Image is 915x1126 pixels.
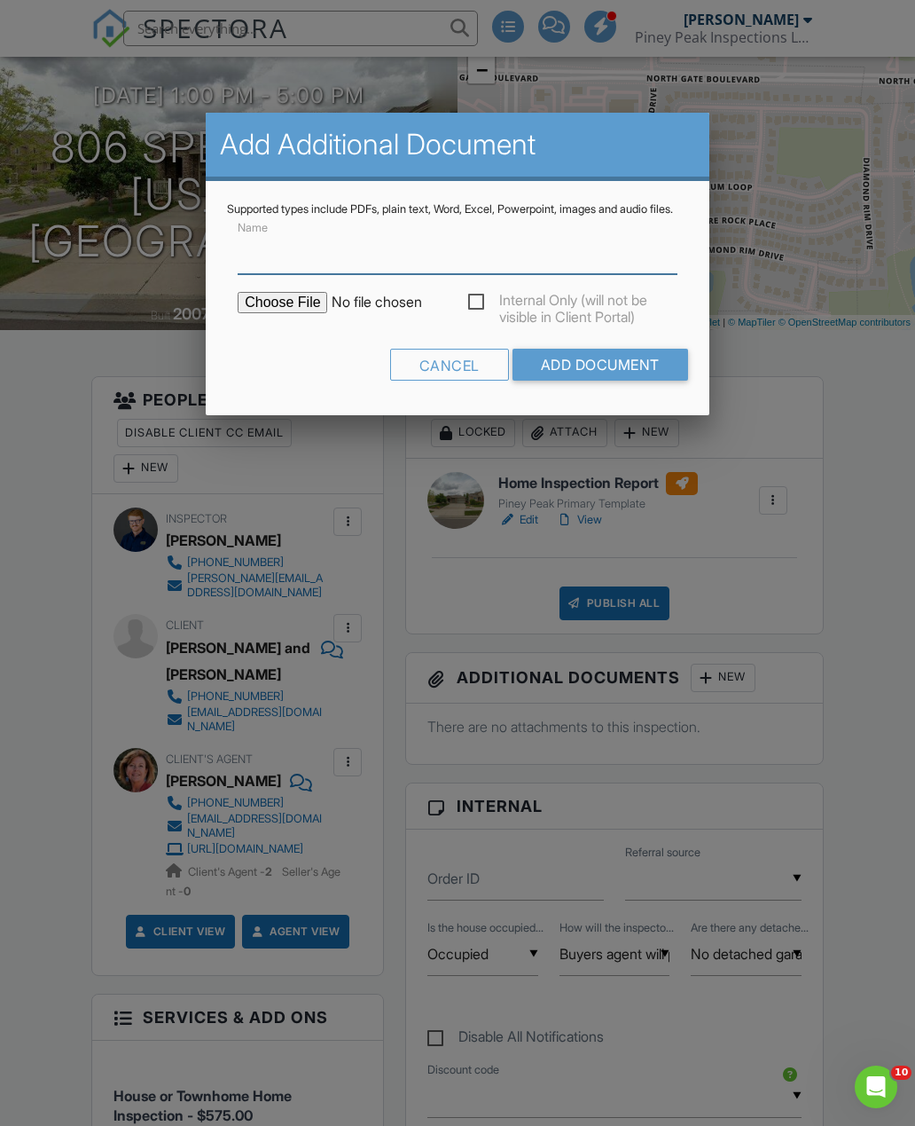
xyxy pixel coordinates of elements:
[855,1066,897,1108] iframe: Intercom live chat
[512,349,688,381] input: Add Document
[238,220,268,236] label: Name
[891,1066,911,1080] span: 10
[468,292,677,314] label: Internal Only (will not be visible in Client Portal)
[390,349,509,381] div: Cancel
[220,127,695,162] h2: Add Additional Document
[227,202,688,217] div: Supported types include PDFs, plain text, Word, Excel, Powerpoint, images and audio files.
